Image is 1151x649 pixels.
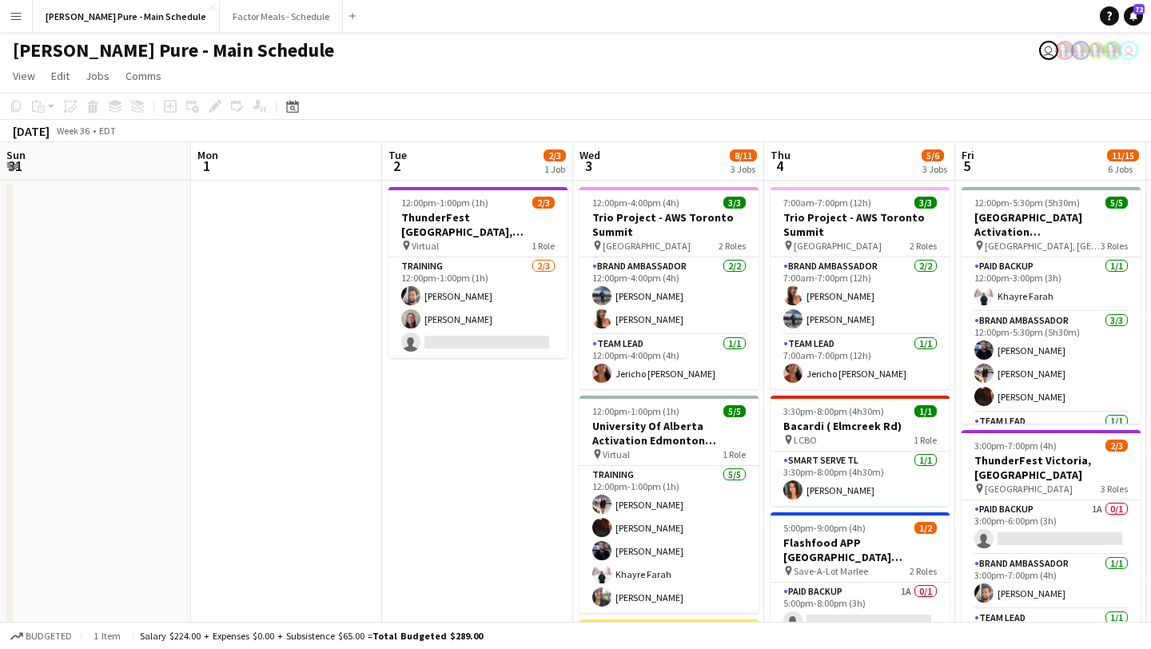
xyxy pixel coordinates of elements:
[579,466,759,613] app-card-role: Training5/512:00pm-1:00pm (1h)[PERSON_NAME][PERSON_NAME][PERSON_NAME]Khayre Farah[PERSON_NAME]
[388,257,568,358] app-card-role: Training2/312:00pm-1:00pm (1h)[PERSON_NAME][PERSON_NAME]
[13,38,334,62] h1: [PERSON_NAME] Pure - Main Schedule
[771,536,950,564] h3: Flashfood APP [GEOGRAPHIC_DATA] [GEOGRAPHIC_DATA], [GEOGRAPHIC_DATA]
[579,187,759,389] app-job-card: 12:00pm-4:00pm (4h)3/3Trio Project - AWS Toronto Summit [GEOGRAPHIC_DATA]2 RolesBrand Ambassador2...
[197,148,218,162] span: Mon
[794,565,868,577] span: Save-A-Lot Marlee
[45,66,76,86] a: Edit
[962,187,1141,424] app-job-card: 12:00pm-5:30pm (5h30m)5/5[GEOGRAPHIC_DATA] Activation [GEOGRAPHIC_DATA] [GEOGRAPHIC_DATA], [GEOGR...
[592,197,679,209] span: 12:00pm-4:00pm (4h)
[388,187,568,358] app-job-card: 12:00pm-1:00pm (1h)2/3ThunderFest [GEOGRAPHIC_DATA], [GEOGRAPHIC_DATA] Training Virtual1 RoleTrai...
[962,257,1141,312] app-card-role: Paid Backup1/112:00pm-3:00pm (3h)Khayre Farah
[962,555,1141,609] app-card-role: Brand Ambassador1/13:00pm-7:00pm (4h)[PERSON_NAME]
[1055,41,1074,60] app-user-avatar: Ashleigh Rains
[783,405,884,417] span: 3:30pm-8:00pm (4h30m)
[386,157,407,175] span: 2
[8,627,74,645] button: Budgeted
[922,163,947,175] div: 3 Jobs
[1071,41,1090,60] app-user-avatar: Ashleigh Rains
[532,240,555,252] span: 1 Role
[783,197,871,209] span: 7:00am-7:00pm (12h)
[603,240,691,252] span: [GEOGRAPHIC_DATA]
[86,69,110,83] span: Jobs
[579,335,759,389] app-card-role: Team Lead1/112:00pm-4:00pm (4h)Jericho [PERSON_NAME]
[53,125,93,137] span: Week 36
[723,197,746,209] span: 3/3
[532,197,555,209] span: 2/3
[768,157,791,175] span: 4
[26,631,72,642] span: Budgeted
[1108,163,1138,175] div: 6 Jobs
[910,240,937,252] span: 2 Roles
[719,240,746,252] span: 2 Roles
[771,419,950,433] h3: Bacardi ( Elmcreek Rd)
[783,522,866,534] span: 5:00pm-9:00pm (4h)
[119,66,168,86] a: Comms
[771,148,791,162] span: Thu
[1101,483,1128,495] span: 3 Roles
[914,197,937,209] span: 3/3
[962,412,1141,467] app-card-role: Team Lead1/1
[910,565,937,577] span: 2 Roles
[974,197,1080,209] span: 12:00pm-5:30pm (5h30m)
[1105,197,1128,209] span: 5/5
[771,335,950,389] app-card-role: Team Lead1/17:00am-7:00pm (12h)Jericho [PERSON_NAME]
[1119,41,1138,60] app-user-avatar: Tifany Scifo
[959,157,974,175] span: 5
[723,448,746,460] span: 1 Role
[771,452,950,506] app-card-role: Smart Serve TL1/13:30pm-8:00pm (4h30m)[PERSON_NAME]
[401,197,488,209] span: 12:00pm-1:00pm (1h)
[220,1,343,32] button: Factor Meals - Schedule
[962,453,1141,482] h3: ThunderFest Victoria, [GEOGRAPHIC_DATA]
[99,125,116,137] div: EDT
[603,448,630,460] span: Virtual
[771,210,950,239] h3: Trio Project - AWS Toronto Summit
[730,149,757,161] span: 8/11
[372,630,483,642] span: Total Budgeted $289.00
[731,163,756,175] div: 3 Jobs
[771,396,950,506] app-job-card: 3:30pm-8:00pm (4h30m)1/1Bacardi ( Elmcreek Rd) LCBO1 RoleSmart Serve TL1/13:30pm-8:00pm (4h30m)[P...
[962,500,1141,555] app-card-role: Paid Backup1A0/13:00pm-6:00pm (3h)
[140,630,483,642] div: Salary $224.00 + Expenses $0.00 + Subsistence $65.00 =
[1103,41,1122,60] app-user-avatar: Ashleigh Rains
[13,123,50,139] div: [DATE]
[544,149,566,161] span: 2/3
[579,257,759,335] app-card-role: Brand Ambassador2/212:00pm-4:00pm (4h)[PERSON_NAME][PERSON_NAME]
[79,66,116,86] a: Jobs
[592,405,679,417] span: 12:00pm-1:00pm (1h)
[985,483,1073,495] span: [GEOGRAPHIC_DATA]
[579,148,600,162] span: Wed
[125,69,161,83] span: Comms
[388,210,568,239] h3: ThunderFest [GEOGRAPHIC_DATA], [GEOGRAPHIC_DATA] Training
[771,257,950,335] app-card-role: Brand Ambassador2/27:00am-7:00pm (12h)[PERSON_NAME][PERSON_NAME]
[6,66,42,86] a: View
[914,522,937,534] span: 1/2
[412,240,439,252] span: Virtual
[962,210,1141,239] h3: [GEOGRAPHIC_DATA] Activation [GEOGRAPHIC_DATA]
[195,157,218,175] span: 1
[1133,4,1145,14] span: 72
[4,157,26,175] span: 31
[771,187,950,389] app-job-card: 7:00am-7:00pm (12h)3/3Trio Project - AWS Toronto Summit [GEOGRAPHIC_DATA]2 RolesBrand Ambassador2...
[13,69,35,83] span: View
[579,396,759,613] app-job-card: 12:00pm-1:00pm (1h)5/5University Of Alberta Activation Edmonton Training Virtual1 RoleTraining5/5...
[577,157,600,175] span: 3
[962,312,1141,412] app-card-role: Brand Ambassador3/312:00pm-5:30pm (5h30m)[PERSON_NAME][PERSON_NAME][PERSON_NAME]
[88,630,126,642] span: 1 item
[985,240,1101,252] span: [GEOGRAPHIC_DATA], [GEOGRAPHIC_DATA]
[1107,149,1139,161] span: 11/15
[974,440,1057,452] span: 3:00pm-7:00pm (4h)
[1101,240,1128,252] span: 3 Roles
[6,148,26,162] span: Sun
[922,149,944,161] span: 5/6
[771,583,950,637] app-card-role: Paid Backup1A0/15:00pm-8:00pm (3h)
[1105,440,1128,452] span: 2/3
[33,1,220,32] button: [PERSON_NAME] Pure - Main Schedule
[1039,41,1058,60] app-user-avatar: Leticia Fayzano
[914,434,937,446] span: 1 Role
